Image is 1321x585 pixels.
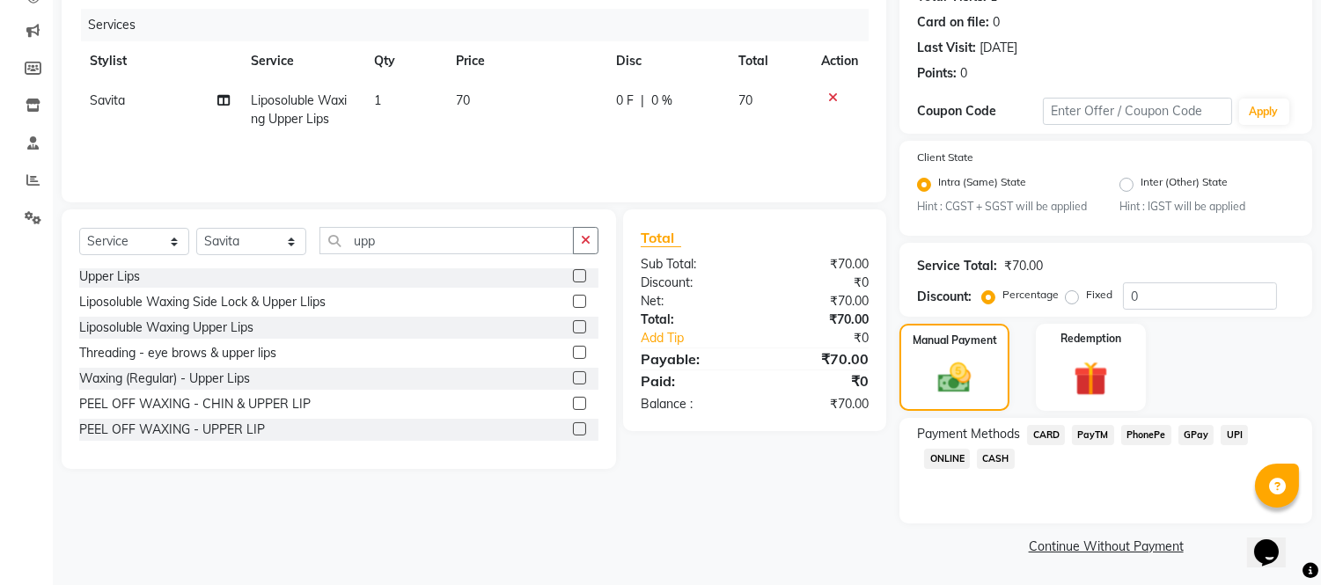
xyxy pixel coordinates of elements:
th: Total [728,41,811,81]
div: Payable: [627,348,755,369]
div: Service Total: [917,257,997,275]
span: 70 [456,92,470,108]
span: PayTM [1072,425,1114,445]
label: Redemption [1060,331,1121,347]
th: Service [240,41,363,81]
th: Stylist [79,41,240,81]
div: Discount: [627,274,755,292]
input: Enter Offer / Coupon Code [1043,98,1231,125]
img: _gift.svg [1063,357,1119,400]
div: Upper Lips [79,267,140,286]
button: Apply [1239,99,1289,125]
th: Action [811,41,869,81]
div: Liposoluble Waxing Upper Lips [79,318,253,337]
small: Hint : CGST + SGST will be applied [917,199,1092,215]
div: Total: [627,311,755,329]
div: PEEL OFF WAXING - CHIN & UPPER LIP [79,395,311,413]
th: Price [445,41,605,81]
span: 70 [738,92,752,108]
span: | [641,91,644,110]
div: [DATE] [980,39,1017,57]
span: UPI [1221,425,1248,445]
label: Manual Payment [913,333,997,348]
span: GPay [1178,425,1215,445]
label: Inter (Other) State [1141,174,1228,195]
div: Discount: [917,288,972,306]
div: ₹70.00 [755,292,883,311]
div: ₹0 [776,329,883,347]
span: Liposoluble Waxing Upper Lips [251,92,347,127]
div: 0 [993,13,1000,32]
div: Net: [627,292,755,311]
div: ₹70.00 [755,311,883,329]
span: Payment Methods [917,425,1020,443]
div: Last Visit: [917,39,976,57]
th: Disc [605,41,728,81]
div: Coupon Code [917,102,1043,121]
div: Liposoluble Waxing Side Lock & Upper Llips [79,293,326,311]
div: Paid: [627,370,755,391]
div: ₹70.00 [755,348,883,369]
span: Savita [90,92,125,108]
label: Client State [917,150,973,165]
div: Points: [917,64,957,83]
div: ₹70.00 [755,255,883,274]
div: Threading - eye brows & upper lips [79,344,276,362]
img: _cash.svg [928,359,980,397]
span: CASH [977,449,1015,469]
div: Services [81,9,882,41]
a: Add Tip [627,329,776,347]
div: PEEL OFF WAXING - UPPER LIP [79,420,265,439]
div: 0 [960,64,967,83]
small: Hint : IGST will be applied [1119,199,1295,215]
span: PhonePe [1121,425,1171,445]
th: Qty [363,41,445,81]
a: Continue Without Payment [903,537,1309,556]
span: Total [641,229,681,247]
div: ₹70.00 [1004,257,1043,275]
label: Fixed [1086,287,1112,303]
div: ₹70.00 [755,395,883,413]
div: Sub Total: [627,255,755,274]
label: Intra (Same) State [938,174,1026,195]
input: Search or Scan [319,227,574,254]
div: Card on file: [917,13,989,32]
div: Waxing (Regular) - Upper Lips [79,369,250,388]
div: ₹0 [755,274,883,292]
span: 0 F [616,91,634,110]
div: ₹0 [755,370,883,391]
span: 0 % [651,91,672,110]
label: Percentage [1002,287,1059,303]
span: ONLINE [924,449,970,469]
span: 1 [374,92,381,108]
iframe: chat widget [1247,515,1303,567]
span: CARD [1027,425,1065,445]
div: Balance : [627,395,755,413]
